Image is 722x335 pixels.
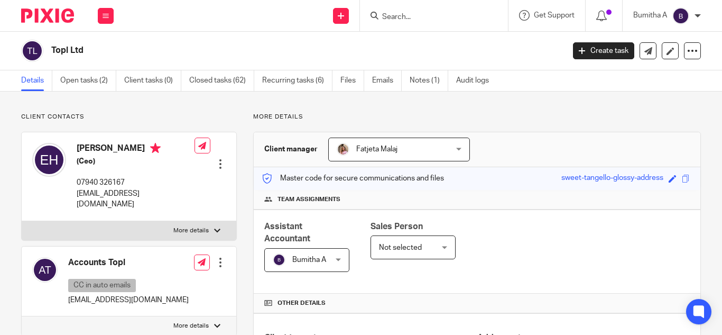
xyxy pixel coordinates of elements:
span: Assistant Accountant [264,222,310,243]
img: svg%3E [273,253,285,266]
div: sweet-tangello-glossy-address [561,173,663,185]
span: Fatjeta Malaj [356,146,397,153]
p: Client contacts [21,113,237,121]
span: Other details [277,299,326,307]
img: svg%3E [32,257,58,283]
p: More details [173,322,209,330]
a: Closed tasks (62) [189,70,254,91]
span: Get Support [534,12,575,19]
h2: Topl Ltd [51,45,456,56]
img: MicrosoftTeams-image%20(5).png [337,143,349,156]
p: [EMAIL_ADDRESS][DOMAIN_NAME] [68,295,189,305]
a: Open tasks (2) [60,70,116,91]
h5: (Ceo) [77,156,195,167]
img: svg%3E [672,7,689,24]
span: Sales Person [371,222,423,231]
img: svg%3E [21,40,43,62]
a: Notes (1) [410,70,448,91]
span: Not selected [379,244,422,251]
p: [EMAIL_ADDRESS][DOMAIN_NAME] [77,188,195,210]
img: svg%3E [32,143,66,177]
i: Primary [150,143,161,153]
span: Team assignments [277,195,340,204]
a: Recurring tasks (6) [262,70,332,91]
p: CC in auto emails [68,279,136,292]
input: Search [381,13,476,22]
h3: Client manager [264,144,318,155]
p: More details [173,227,209,235]
a: Audit logs [456,70,497,91]
p: More details [253,113,701,121]
h4: [PERSON_NAME] [77,143,195,156]
h4: Accounts Topl [68,257,189,268]
p: 07940 326167 [77,177,195,188]
img: Pixie [21,8,74,23]
a: Details [21,70,52,91]
a: Create task [573,42,634,59]
p: Bumitha A [633,10,667,21]
p: Master code for secure communications and files [262,173,444,184]
a: Emails [372,70,402,91]
span: Bumitha A [292,256,326,264]
a: Files [340,70,364,91]
a: Client tasks (0) [124,70,181,91]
